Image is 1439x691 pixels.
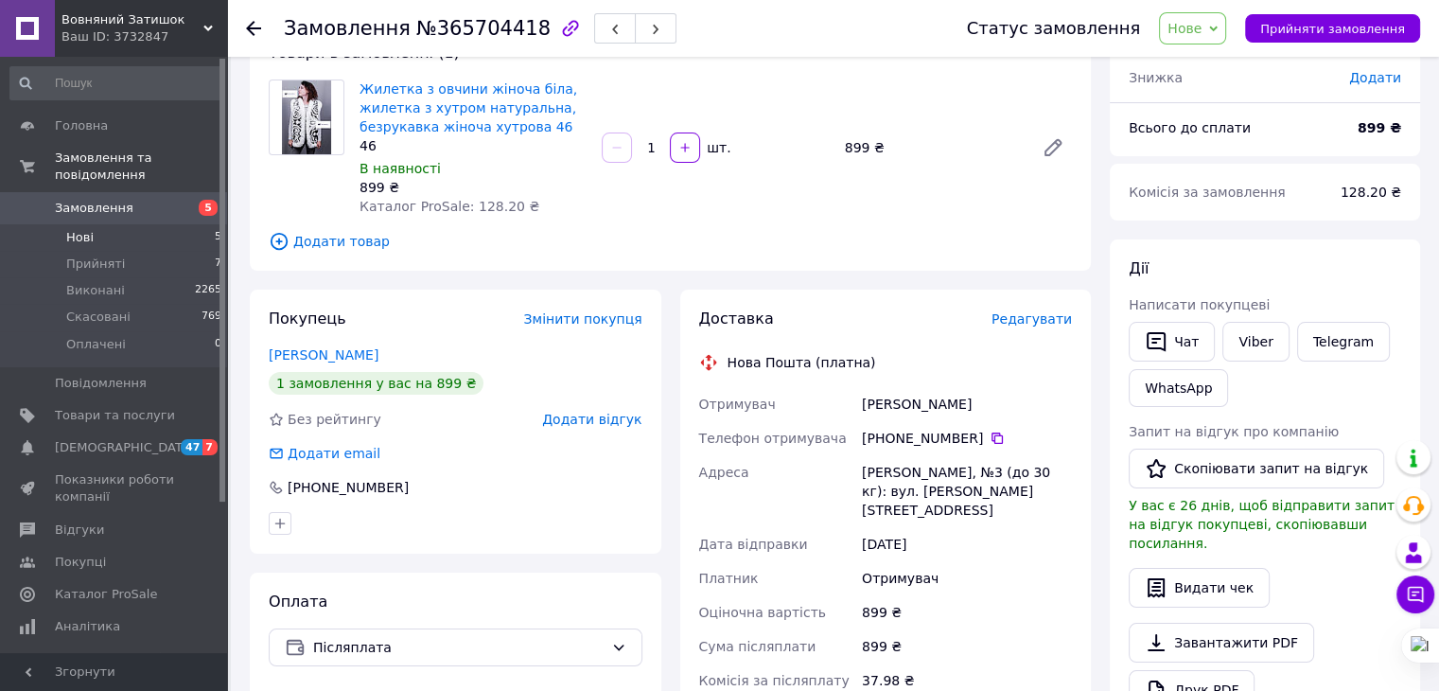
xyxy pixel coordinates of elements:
[542,412,641,427] span: Додати відгук
[202,439,218,455] span: 7
[992,311,1072,327] span: Редагувати
[1260,22,1405,36] span: Прийняти замовлення
[55,117,108,134] span: Головна
[288,412,381,427] span: Без рейтингу
[199,200,218,216] span: 5
[858,527,1076,561] div: [DATE]
[313,637,604,658] span: Післяплата
[55,200,133,217] span: Замовлення
[699,673,850,688] span: Комісія за післяплату
[1396,576,1434,613] button: Чат з покупцем
[286,478,411,497] div: [PHONE_NUMBER]
[699,310,774,328] span: Доставка
[723,353,881,372] div: Нова Пошта (платна)
[1222,322,1289,362] a: Viber
[55,471,175,505] span: Показники роботи компанії
[858,387,1076,421] div: [PERSON_NAME]
[699,431,847,446] span: Телефон отримувача
[1341,185,1401,200] span: 128.20 ₴
[267,444,382,463] div: Додати email
[66,309,131,326] span: Скасовані
[269,231,1072,252] span: Додати товар
[1129,120,1251,135] span: Всього до сплати
[9,66,223,100] input: Пошук
[55,618,120,635] span: Аналітика
[269,372,483,395] div: 1 замовлення у вас на 899 ₴
[55,554,106,571] span: Покупці
[858,561,1076,595] div: Отримувач
[702,138,732,157] div: шт.
[284,17,411,40] span: Замовлення
[55,439,195,456] span: [DEMOGRAPHIC_DATA]
[699,537,808,552] span: Дата відправки
[282,80,332,154] img: Жилетка з овчини жіноча біла, жилетка з хутром натуральна, безрукавка жіноча хутрова 46
[66,336,126,353] span: Оплачені
[858,629,1076,664] div: 899 ₴
[862,429,1072,448] div: [PHONE_NUMBER]
[1129,498,1395,551] span: У вас є 26 днів, щоб відправити запит на відгук покупцеві, скопіювавши посилання.
[360,199,539,214] span: Каталог ProSale: 128.20 ₴
[360,161,441,176] span: В наявності
[55,522,104,539] span: Відгуки
[699,605,826,620] span: Оціночна вартість
[1129,322,1215,362] button: Чат
[1358,120,1401,135] b: 899 ₴
[215,229,221,246] span: 5
[61,28,227,45] div: Ваш ID: 3732847
[416,17,551,40] span: №365704418
[55,407,175,424] span: Товари та послуги
[1129,424,1339,439] span: Запит на відгук про компанію
[181,439,202,455] span: 47
[1167,21,1202,36] span: Нове
[1129,70,1183,85] span: Знижка
[61,11,203,28] span: Вовняний Затишок
[1129,259,1149,277] span: Дії
[699,639,816,654] span: Сума післяплати
[1034,129,1072,167] a: Редагувати
[1129,185,1286,200] span: Комісія за замовлення
[195,282,221,299] span: 2265
[246,19,261,38] div: Повернутися назад
[269,593,327,611] span: Оплата
[55,586,157,603] span: Каталог ProSale
[269,310,346,328] span: Покупець
[360,81,577,134] a: Жилетка з овчини жіноча біла, жилетка з хутром натуральна, безрукавка жіноча хутрова 46
[269,347,378,363] a: [PERSON_NAME]
[699,397,776,412] span: Отримувач
[55,375,147,392] span: Повідомлення
[1129,297,1270,312] span: Написати покупцеві
[66,282,125,299] span: Виконані
[858,455,1076,527] div: [PERSON_NAME], №3 (до 30 кг): вул. [PERSON_NAME][STREET_ADDRESS]
[286,444,382,463] div: Додати email
[699,465,749,480] span: Адреса
[66,256,125,273] span: Прийняті
[1245,14,1420,43] button: Прийняти замовлення
[215,256,221,273] span: 7
[524,311,642,327] span: Змінити покупця
[1349,70,1401,85] span: Додати
[55,150,227,184] span: Замовлення та повідомлення
[837,134,1027,161] div: 899 ₴
[66,229,94,246] span: Нові
[215,336,221,353] span: 0
[202,309,221,326] span: 769
[858,595,1076,629] div: 899 ₴
[1129,449,1384,488] button: Скопіювати запит на відгук
[55,650,175,684] span: Інструменти веб-майстра та SEO
[699,571,759,586] span: Платник
[360,136,587,155] div: 46
[1129,369,1228,407] a: WhatsApp
[1297,322,1390,362] a: Telegram
[1129,568,1270,608] button: Видати чек
[360,178,587,197] div: 899 ₴
[967,19,1141,38] div: Статус замовлення
[1129,623,1314,663] a: Завантажити PDF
